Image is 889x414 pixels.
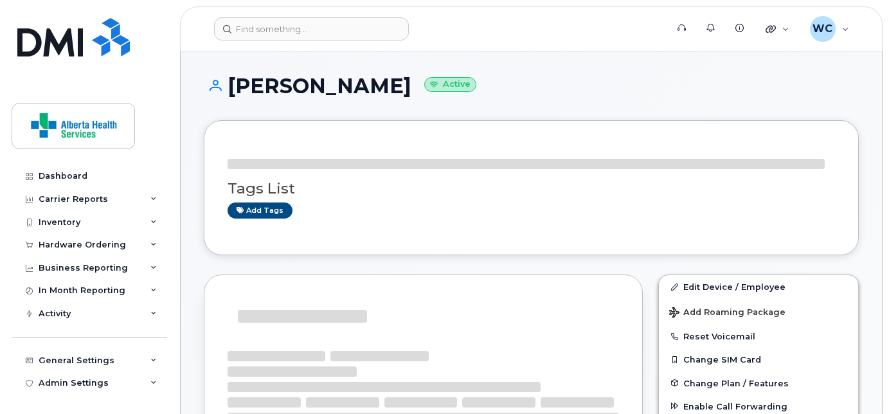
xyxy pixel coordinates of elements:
[669,307,786,319] span: Add Roaming Package
[659,298,858,325] button: Add Roaming Package
[659,372,858,395] button: Change Plan / Features
[228,181,835,197] h3: Tags List
[424,77,476,92] small: Active
[659,348,858,371] button: Change SIM Card
[228,203,292,219] a: Add tags
[683,401,787,411] span: Enable Call Forwarding
[659,325,858,348] button: Reset Voicemail
[683,378,789,388] span: Change Plan / Features
[659,275,858,298] a: Edit Device / Employee
[204,75,859,97] h1: [PERSON_NAME]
